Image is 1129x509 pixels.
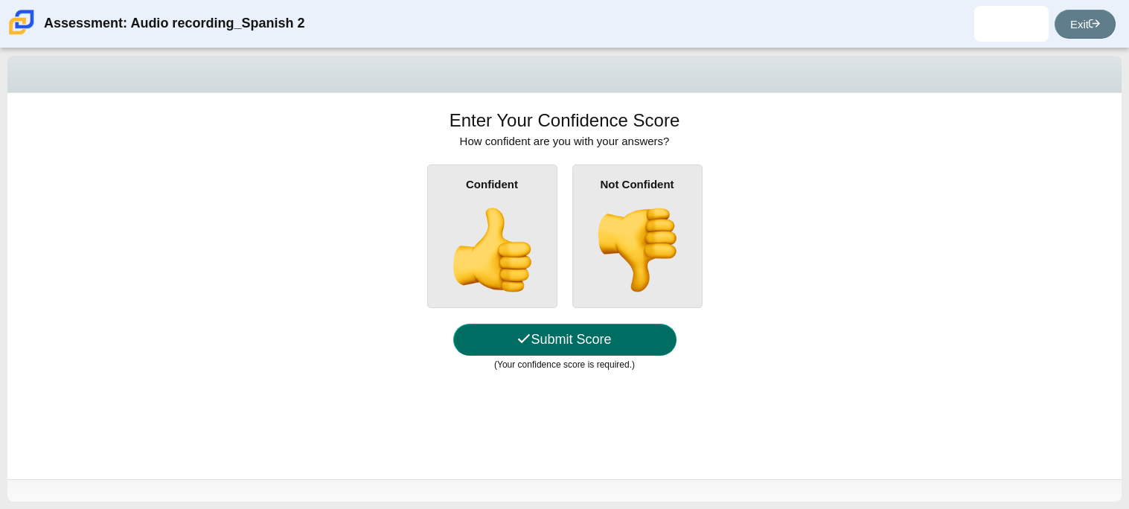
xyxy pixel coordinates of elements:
[460,135,670,147] span: How confident are you with your answers?
[6,28,37,40] a: Carmen School of Science & Technology
[453,324,677,356] button: Submit Score
[44,6,304,42] div: Assessment: Audio recording_Spanish 2
[595,208,679,292] img: thumbs-down.png
[1000,12,1023,36] img: gia.francorodrigue.zg664E
[450,108,680,133] h1: Enter Your Confidence Score
[1055,10,1116,39] a: Exit
[450,208,534,292] img: thumbs-up.png
[494,359,635,370] small: (Your confidence score is required.)
[466,178,518,191] b: Confident
[6,7,37,38] img: Carmen School of Science & Technology
[600,178,674,191] b: Not Confident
